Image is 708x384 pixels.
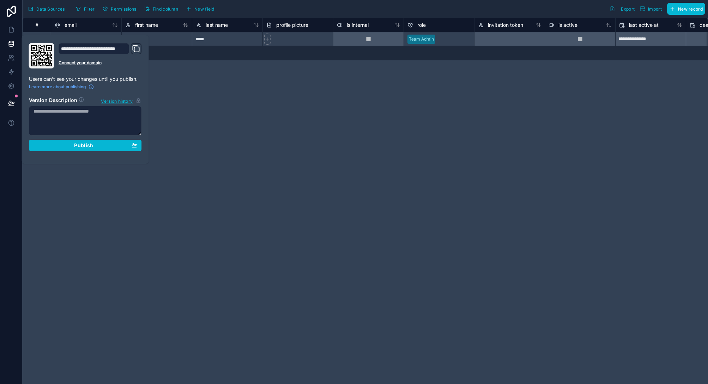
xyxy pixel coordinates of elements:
[183,4,217,14] button: New field
[667,3,705,15] button: New record
[100,4,139,14] button: Permissions
[36,6,65,12] span: Data Sources
[629,22,659,29] span: last active at
[29,84,86,90] span: Learn more about publishing
[607,3,637,15] button: Export
[101,97,141,104] button: Version history
[206,22,228,29] span: last name
[488,22,523,29] span: invitation token
[409,36,434,42] div: Team Admin
[558,22,577,29] span: is active
[29,140,142,151] button: Publish
[621,6,635,12] span: Export
[664,3,705,15] a: New record
[153,6,178,12] span: Find column
[59,43,142,68] div: Domain and Custom Link
[59,60,142,66] a: Connect your domain
[29,76,142,83] p: Users can't see your changes until you publish.
[135,22,158,29] span: first name
[637,3,664,15] button: Import
[29,84,94,90] a: Learn more about publishing
[417,22,426,29] span: role
[84,6,95,12] span: Filter
[648,6,662,12] span: Import
[65,22,77,29] span: email
[276,22,308,29] span: profile picture
[194,6,214,12] span: New field
[347,22,369,29] span: is internal
[73,4,97,14] button: Filter
[100,4,141,14] a: Permissions
[74,142,93,149] span: Publish
[28,22,46,28] div: #
[678,6,703,12] span: New record
[25,3,67,15] button: Data Sources
[29,97,77,104] h2: Version Description
[101,97,133,104] span: Version history
[142,4,181,14] button: Find column
[111,6,136,12] span: Permissions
